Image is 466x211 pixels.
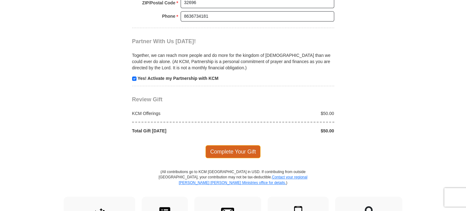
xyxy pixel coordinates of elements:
[233,110,338,117] div: $50.00
[159,169,308,196] p: (All contributions go to KCM [GEOGRAPHIC_DATA] in USD. If contributing from outside [GEOGRAPHIC_D...
[132,52,334,71] p: Together, we can reach more people and do more for the kingdom of [DEMOGRAPHIC_DATA] than we coul...
[205,145,261,158] span: Complete Your Gift
[233,128,338,134] div: $50.00
[162,12,175,21] strong: Phone
[132,38,196,44] span: Partner With Us [DATE]!
[129,128,233,134] div: Total Gift [DATE]
[129,110,233,117] div: KCM Offerings
[179,175,307,185] a: Contact your regional [PERSON_NAME] [PERSON_NAME] Ministries office for details.
[137,76,218,81] strong: Yes! Activate my Partnership with KCM
[132,96,163,103] span: Review Gift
